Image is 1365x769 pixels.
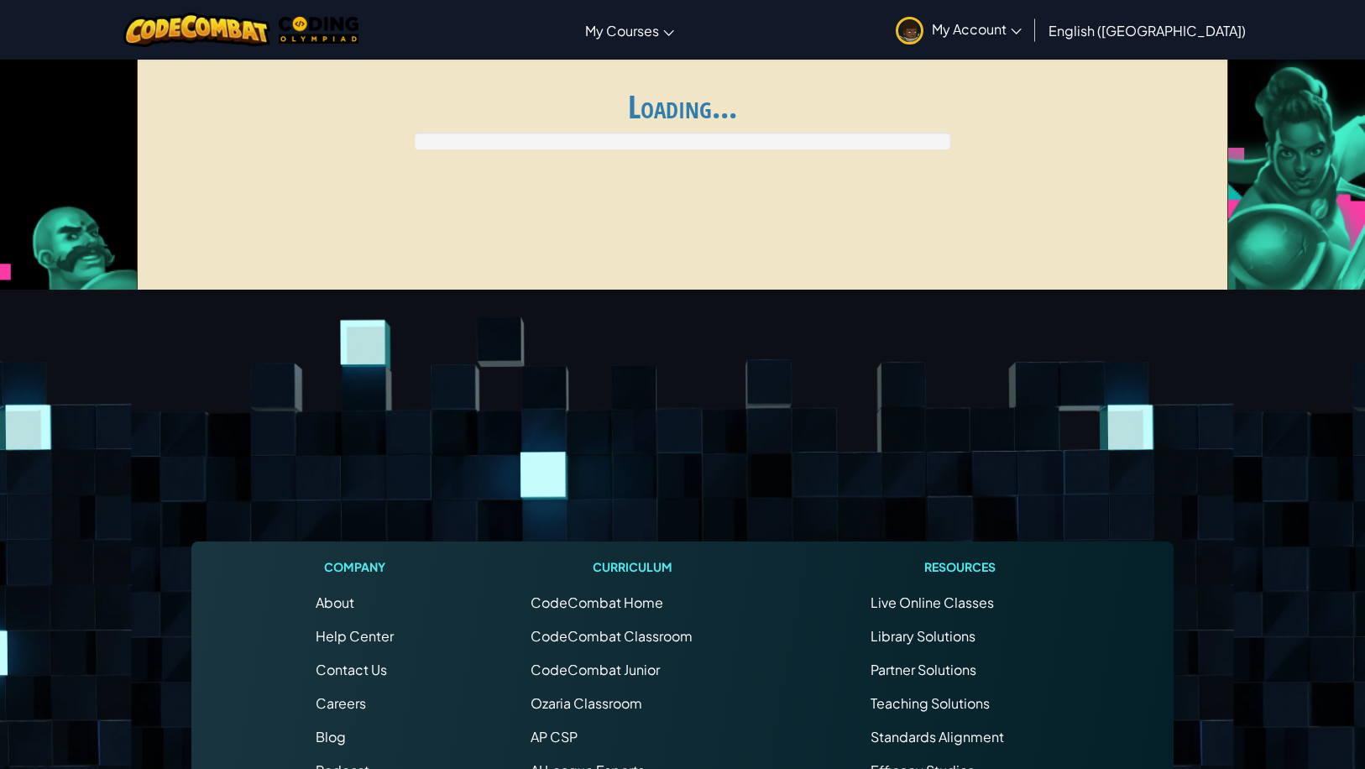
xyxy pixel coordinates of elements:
[871,558,1049,576] h1: Resources
[316,728,346,745] a: Blog
[896,17,923,44] img: avatar
[585,22,659,39] span: My Courses
[871,661,976,678] a: Partner Solutions
[1049,22,1246,39] span: English ([GEOGRAPHIC_DATA])
[871,694,990,712] a: Teaching Solutions
[148,89,1218,124] h1: Loading...
[531,627,693,645] a: CodeCombat Classroom
[1040,8,1254,53] a: English ([GEOGRAPHIC_DATA])
[316,594,354,611] a: About
[871,627,975,645] a: Library Solutions
[316,694,366,712] a: Careers
[531,661,660,678] a: CodeCombat Junior
[123,13,270,47] img: CodeCombat logo
[871,728,1004,745] a: Standards Alignment
[531,594,663,611] span: CodeCombat Home
[316,661,387,678] span: Contact Us
[887,3,1030,56] a: My Account
[531,694,642,712] a: Ozaria Classroom
[316,558,394,576] h1: Company
[577,8,682,53] a: My Courses
[531,728,578,745] a: AP CSP
[279,17,359,44] img: MTO Coding Olympiad logo
[871,594,994,611] a: Live Online Classes
[316,627,394,645] a: Help Center
[932,20,1022,38] span: My Account
[531,558,734,576] h1: Curriculum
